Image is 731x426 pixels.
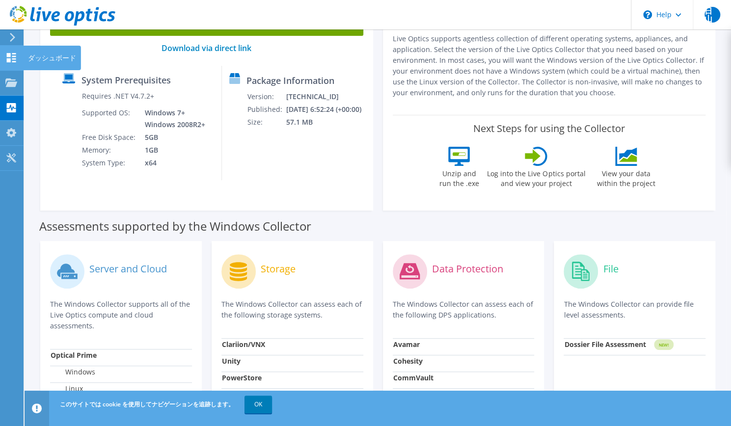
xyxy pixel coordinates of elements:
[81,106,137,131] td: Supported OS:
[591,166,661,188] label: View your data within the project
[564,340,646,349] strong: Dossier File Assessment
[564,299,705,320] p: The Windows Collector can provide file level assessments.
[81,157,137,169] td: System Type:
[222,356,241,366] strong: Unity
[393,33,706,98] p: Live Optics supports agentless collection of different operating systems, appliances, and applica...
[659,342,669,347] tspan: NEW!
[51,350,97,360] strong: Optical Prime
[286,90,369,103] td: [TECHNICAL_ID]
[487,166,586,188] label: Log into the Live Optics portal and view your project
[393,340,420,349] strong: Avamar
[603,264,618,274] label: File
[473,123,625,134] label: Next Steps for using the Collector
[222,390,242,399] strong: VMAX
[247,103,286,116] td: Published:
[247,116,286,129] td: Size:
[393,356,423,366] strong: Cohesity
[51,367,95,377] label: Windows
[286,103,369,116] td: [DATE] 6:52:24 (+00:00)
[286,116,369,129] td: 57.1 MB
[247,90,286,103] td: Version:
[89,264,167,274] label: Server and Cloud
[60,400,234,408] span: このサイトでは cookie を使用してナビゲーションを追跡します。
[393,373,433,382] strong: CommVault
[222,340,265,349] strong: Clariion/VNX
[82,91,154,101] label: Requires .NET V4.7.2+
[432,264,503,274] label: Data Protection
[393,390,437,399] strong: Data Domain
[81,144,137,157] td: Memory:
[643,10,652,19] svg: \n
[246,76,334,85] label: Package Information
[393,299,535,320] p: The Windows Collector can assess each of the following DPS applications.
[39,221,311,231] label: Assessments supported by the Windows Collector
[222,373,262,382] strong: PowerStore
[137,157,207,169] td: x64
[244,396,272,413] a: OK
[23,46,81,70] div: ダッシュボード
[137,131,207,144] td: 5GB
[704,7,720,23] span: 日山
[137,144,207,157] td: 1GB
[162,43,251,53] a: Download via direct link
[261,264,296,274] label: Storage
[81,75,171,85] label: System Prerequisites
[81,131,137,144] td: Free Disk Space:
[51,384,83,394] label: Linux
[436,166,482,188] label: Unzip and run the .exe
[137,106,207,131] td: Windows 7+ Windows 2008R2+
[221,299,363,320] p: The Windows Collector can assess each of the following storage systems.
[50,299,192,331] p: The Windows Collector supports all of the Live Optics compute and cloud assessments.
